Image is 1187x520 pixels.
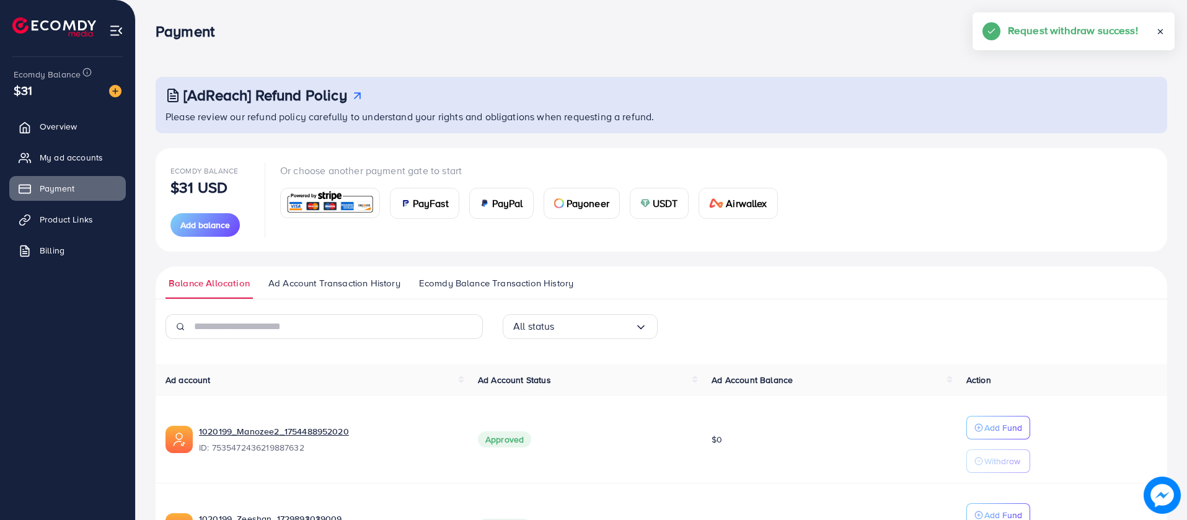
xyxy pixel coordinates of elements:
div: Search for option [503,314,658,339]
span: Balance Allocation [169,276,250,290]
span: Payoneer [567,196,609,211]
span: Ecomdy Balance Transaction History [419,276,573,290]
img: card [400,198,410,208]
span: PayPal [492,196,523,211]
span: Ecomdy Balance [170,165,238,176]
h3: Payment [156,22,224,40]
span: Add balance [180,219,230,231]
span: Product Links [40,213,93,226]
span: ID: 7535472436219887632 [199,441,458,454]
a: My ad accounts [9,145,126,170]
h5: Request withdraw success! [1008,22,1138,38]
a: Overview [9,114,126,139]
span: Action [966,374,991,386]
a: cardAirwallex [699,188,778,219]
img: card [709,198,724,208]
span: All status [513,317,555,336]
span: PayFast [413,196,449,211]
span: $31 [14,81,32,99]
img: menu [109,24,123,38]
span: Billing [40,244,64,257]
p: Or choose another payment gate to start [280,163,788,178]
img: image [109,85,121,97]
img: logo [12,17,96,37]
button: Withdraw [966,449,1030,473]
p: Withdraw [984,454,1020,469]
a: Payment [9,176,126,201]
a: cardPayPal [469,188,534,219]
button: Add Fund [966,416,1030,439]
img: card [640,198,650,208]
a: Product Links [9,207,126,232]
a: cardUSDT [630,188,689,219]
h3: [AdReach] Refund Policy [183,86,347,104]
img: card [285,190,376,216]
span: Overview [40,120,77,133]
span: My ad accounts [40,151,103,164]
span: Approved [478,431,531,447]
img: card [480,198,490,208]
a: Billing [9,238,126,263]
span: Airwallex [726,196,767,211]
span: Ad account [165,374,211,386]
span: Ad Account Status [478,374,551,386]
button: Add balance [170,213,240,237]
p: Please review our refund policy carefully to understand your rights and obligations when requesti... [165,109,1160,124]
span: Payment [40,182,74,195]
span: Ad Account Transaction History [268,276,400,290]
p: Add Fund [984,420,1022,435]
img: ic-ads-acc.e4c84228.svg [165,426,193,453]
span: $0 [712,433,722,446]
span: Ecomdy Balance [14,68,81,81]
a: cardPayoneer [544,188,620,219]
a: cardPayFast [390,188,459,219]
span: Ad Account Balance [712,374,793,386]
span: USDT [653,196,678,211]
input: Search for option [555,317,635,336]
img: image [1144,477,1180,513]
div: <span class='underline'>1020199_Manozee2_1754488952020</span></br>7535472436219887632 [199,425,458,454]
a: card [280,188,380,218]
a: 1020199_Manozee2_1754488952020 [199,425,349,438]
img: card [554,198,564,208]
p: $31 USD [170,180,227,195]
